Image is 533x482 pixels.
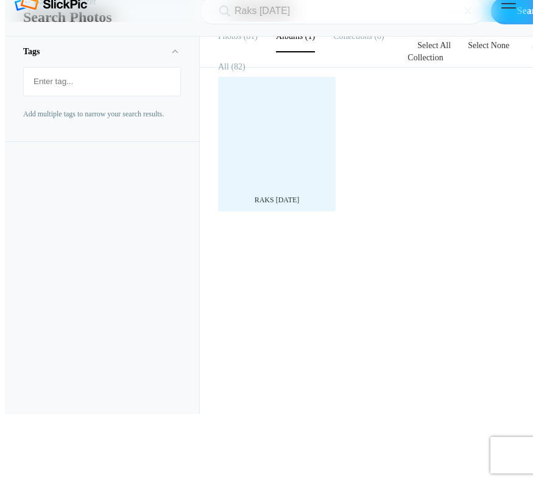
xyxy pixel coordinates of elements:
[218,62,229,71] b: All
[241,32,258,41] span: 81
[333,32,372,41] b: Collections
[410,41,458,50] a: Select All
[461,41,517,50] a: Select None
[23,47,40,56] b: Tags
[23,108,181,119] p: Add multiple tags to narrow your search results.
[229,62,245,71] span: 82
[24,68,180,96] mat-chip-list: Fruit selection
[218,32,241,41] b: Photos
[224,194,330,205] div: RAKS [DATE]
[276,32,303,41] b: Albums
[30,71,174,93] input: Enter tag...
[372,32,384,41] span: 0
[303,32,315,41] span: 1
